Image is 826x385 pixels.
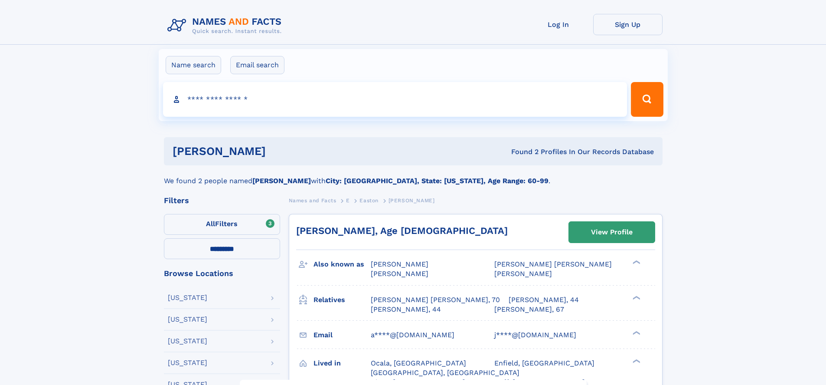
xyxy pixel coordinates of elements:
[359,195,379,206] a: Easton
[346,197,350,204] span: E
[296,225,508,236] a: [PERSON_NAME], Age [DEMOGRAPHIC_DATA]
[206,220,215,228] span: All
[168,294,207,301] div: [US_STATE]
[371,295,500,305] a: [PERSON_NAME] [PERSON_NAME], 70
[524,14,593,35] a: Log In
[230,56,284,74] label: Email search
[168,316,207,323] div: [US_STATE]
[371,359,466,367] span: Ocala, [GEOGRAPHIC_DATA]
[173,146,389,157] h1: [PERSON_NAME]
[593,14,663,35] a: Sign Up
[630,260,641,265] div: ❯
[509,295,579,305] a: [PERSON_NAME], 44
[371,369,519,377] span: [GEOGRAPHIC_DATA], [GEOGRAPHIC_DATA]
[313,257,371,272] h3: Also known as
[326,177,548,185] b: City: [GEOGRAPHIC_DATA], State: [US_STATE], Age Range: 60-99
[371,270,428,278] span: [PERSON_NAME]
[168,338,207,345] div: [US_STATE]
[164,165,663,186] div: We found 2 people named with .
[164,197,280,204] div: Filters
[630,358,641,364] div: ❯
[591,222,633,242] div: View Profile
[569,222,655,243] a: View Profile
[494,305,564,314] a: [PERSON_NAME], 67
[346,195,350,206] a: E
[252,177,311,185] b: [PERSON_NAME]
[631,82,663,117] button: Search Button
[389,197,435,204] span: [PERSON_NAME]
[313,293,371,307] h3: Relatives
[630,295,641,300] div: ❯
[313,356,371,371] h3: Lived in
[494,260,612,268] span: [PERSON_NAME] [PERSON_NAME]
[289,195,336,206] a: Names and Facts
[164,214,280,235] label: Filters
[371,260,428,268] span: [PERSON_NAME]
[168,359,207,366] div: [US_STATE]
[371,305,441,314] a: [PERSON_NAME], 44
[163,82,627,117] input: search input
[359,197,379,204] span: Easton
[166,56,221,74] label: Name search
[313,328,371,342] h3: Email
[164,14,289,37] img: Logo Names and Facts
[494,270,552,278] span: [PERSON_NAME]
[494,359,594,367] span: Enfield, [GEOGRAPHIC_DATA]
[389,147,654,157] div: Found 2 Profiles In Our Records Database
[164,270,280,277] div: Browse Locations
[630,330,641,336] div: ❯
